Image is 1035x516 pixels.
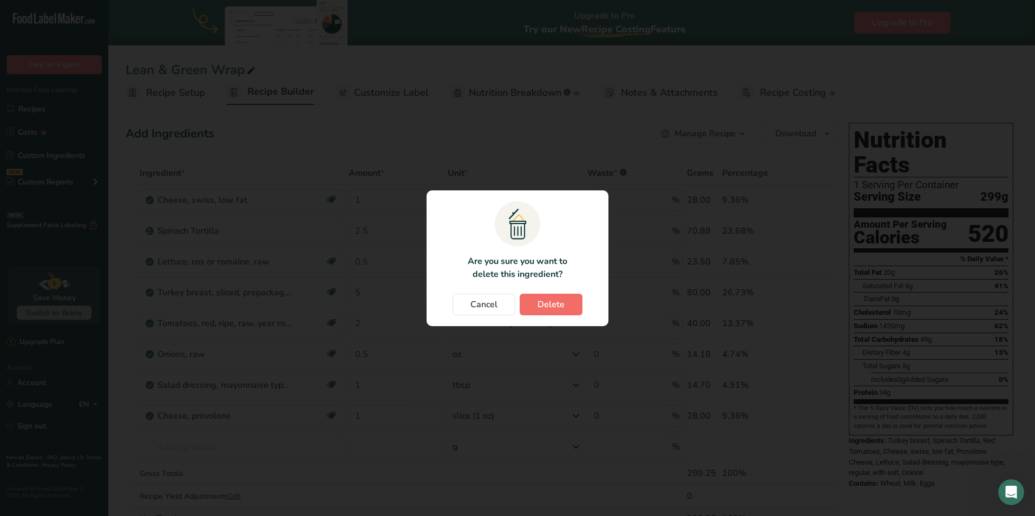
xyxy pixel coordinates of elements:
[998,479,1024,505] iframe: Intercom live chat
[538,298,565,311] span: Delete
[470,298,497,311] span: Cancel
[461,255,573,281] p: Are you sure you want to delete this ingredient?
[520,294,582,315] button: Delete
[453,294,515,315] button: Cancel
